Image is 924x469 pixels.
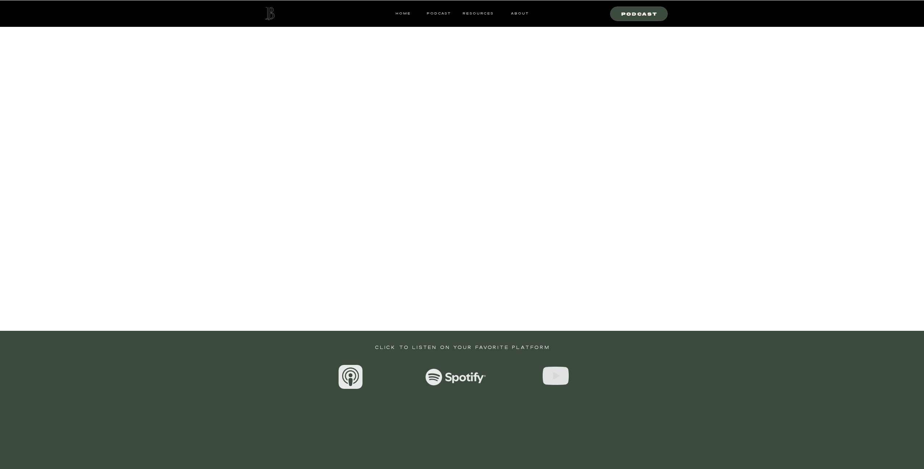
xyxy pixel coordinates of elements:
a: Podcast [424,10,453,17]
a: Podcast [615,10,664,17]
a: HOME [395,10,411,17]
h3: Click to listen on your favorite platform [355,343,571,350]
a: resources [460,10,494,17]
a: ABOUT [510,10,529,17]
